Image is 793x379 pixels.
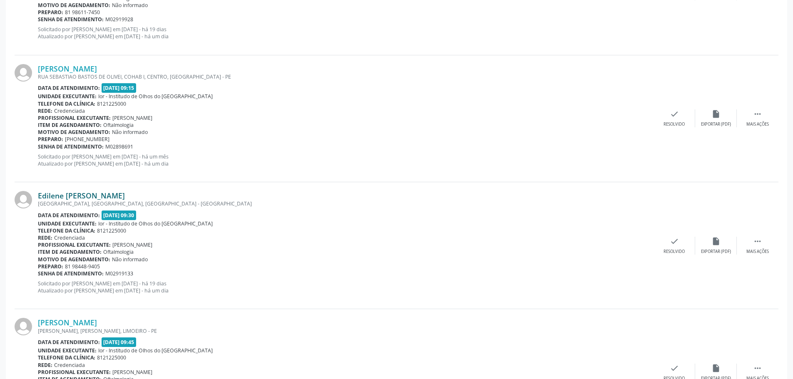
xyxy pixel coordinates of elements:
[38,241,111,248] b: Profissional executante:
[701,249,731,255] div: Exportar (PDF)
[105,143,133,150] span: M02898691
[670,109,679,119] i: check
[38,362,52,369] b: Rede:
[102,337,137,347] span: [DATE] 09:45
[65,263,100,270] span: 81 98448-9405
[105,16,133,23] span: M02919928
[54,107,85,114] span: Credenciada
[38,212,100,219] b: Data de atendimento:
[38,121,102,129] b: Item de agendamento:
[38,129,110,136] b: Motivo de agendamento:
[54,234,85,241] span: Credenciada
[38,318,97,327] a: [PERSON_NAME]
[670,237,679,246] i: check
[38,84,100,92] b: Data de atendimento:
[15,191,32,208] img: img
[711,364,721,373] i: insert_drive_file
[102,83,137,93] span: [DATE] 09:15
[38,153,654,167] p: Solicitado por [PERSON_NAME] em [DATE] - há um mês Atualizado por [PERSON_NAME] em [DATE] - há um...
[670,364,679,373] i: check
[664,121,685,127] div: Resolvido
[38,93,97,100] b: Unidade executante:
[711,109,721,119] i: insert_drive_file
[664,249,685,255] div: Resolvido
[38,2,110,9] b: Motivo de agendamento:
[15,64,32,82] img: img
[65,136,109,143] span: [PHONE_NUMBER]
[38,64,97,73] a: [PERSON_NAME]
[753,364,762,373] i: 
[97,354,126,361] span: 8121225000
[38,339,100,346] b: Data de atendimento:
[38,9,63,16] b: Preparo:
[112,129,148,136] span: Não informado
[15,318,32,335] img: img
[103,248,134,255] span: Oftalmologia
[38,114,111,121] b: Profissional executante:
[38,248,102,255] b: Item de agendamento:
[38,263,63,270] b: Preparo:
[753,237,762,246] i: 
[38,191,125,200] a: Edilene [PERSON_NAME]
[38,280,654,294] p: Solicitado por [PERSON_NAME] em [DATE] - há 19 dias Atualizado por [PERSON_NAME] em [DATE] - há u...
[112,114,152,121] span: [PERSON_NAME]
[746,121,769,127] div: Mais ações
[38,73,654,80] div: RUA SEBASTIAO BASTOS DE OLIVEI, COHAB I, CENTRO, [GEOGRAPHIC_DATA] - PE
[38,327,654,334] div: [PERSON_NAME], [PERSON_NAME], LIMOEIRO - PE
[112,256,148,263] span: Não informado
[98,220,213,227] span: Ior - Institudo de Olhos do [GEOGRAPHIC_DATA]
[701,121,731,127] div: Exportar (PDF)
[98,347,213,354] span: Ior - Institudo de Olhos do [GEOGRAPHIC_DATA]
[103,121,134,129] span: Oftalmologia
[112,369,152,376] span: [PERSON_NAME]
[38,136,63,143] b: Preparo:
[753,109,762,119] i: 
[38,200,654,207] div: [GEOGRAPHIC_DATA], [GEOGRAPHIC_DATA], [GEOGRAPHIC_DATA] - [GEOGRAPHIC_DATA]
[38,143,104,150] b: Senha de atendimento:
[112,241,152,248] span: [PERSON_NAME]
[105,270,133,277] span: M02919133
[38,347,97,354] b: Unidade executante:
[112,2,148,9] span: Não informado
[38,100,95,107] b: Telefone da clínica:
[98,93,213,100] span: Ior - Institudo de Olhos do [GEOGRAPHIC_DATA]
[97,100,126,107] span: 8121225000
[38,220,97,227] b: Unidade executante:
[38,256,110,263] b: Motivo de agendamento:
[38,16,104,23] b: Senha de atendimento:
[54,362,85,369] span: Credenciada
[65,9,100,16] span: 81 98611-7450
[102,211,137,220] span: [DATE] 09:30
[38,107,52,114] b: Rede:
[38,354,95,361] b: Telefone da clínica:
[38,227,95,234] b: Telefone da clínica:
[711,237,721,246] i: insert_drive_file
[38,26,654,40] p: Solicitado por [PERSON_NAME] em [DATE] - há 19 dias Atualizado por [PERSON_NAME] em [DATE] - há u...
[38,369,111,376] b: Profissional executante:
[746,249,769,255] div: Mais ações
[97,227,126,234] span: 8121225000
[38,270,104,277] b: Senha de atendimento:
[38,234,52,241] b: Rede:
